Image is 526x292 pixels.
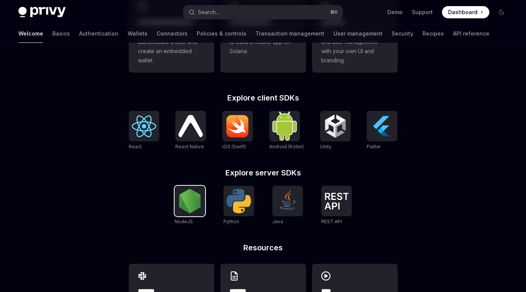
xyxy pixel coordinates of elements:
a: Wallets [128,24,147,43]
a: JavaJava [272,186,303,225]
span: Use the React SDK to authenticate a user and create an embedded wallet. [138,28,205,65]
div: Search... [198,8,219,17]
img: NodeJS [178,189,202,213]
a: REST APIREST API [321,186,352,225]
a: Authentication [79,24,118,43]
a: Android (Kotlin)Android (Kotlin) [269,111,304,151]
a: Security [392,24,413,43]
a: Welcome [18,24,43,43]
span: Dashboard [448,8,477,16]
span: iOS (Swift) [222,144,246,149]
span: React [129,144,142,149]
a: iOS (Swift)iOS (Swift) [222,111,253,151]
img: Java [275,189,300,213]
a: User management [333,24,382,43]
img: iOS (Swift) [225,115,250,138]
span: REST API [321,219,342,224]
a: FlutterFlutter [367,111,397,151]
img: dark logo [18,7,66,18]
a: NodeJSNodeJS [175,186,205,225]
a: Demo [387,8,403,16]
a: Connectors [157,24,188,43]
a: Recipes [422,24,444,43]
span: Android (Kotlin) [269,144,304,149]
span: ⌘ K [330,9,338,15]
span: Python [223,219,239,224]
img: Android (Kotlin) [272,112,297,140]
a: Policies & controls [197,24,246,43]
a: Transaction management [256,24,324,43]
h2: Resources [129,244,398,251]
img: REST API [324,193,349,209]
span: Unity [320,144,332,149]
img: Flutter [370,114,394,138]
img: Python [227,189,251,213]
h2: Explore client SDKs [129,94,398,102]
a: ReactReact [129,111,159,151]
a: Support [412,8,433,16]
h2: Explore server SDKs [129,169,398,177]
img: React [132,115,156,137]
a: Basics [52,24,70,43]
span: Java [272,219,283,224]
a: API reference [453,24,489,43]
a: Dashboard [442,6,489,18]
a: UnityUnity [320,111,351,151]
span: NodeJS [175,219,193,224]
a: React NativeReact Native [175,111,206,151]
span: Flutter [367,144,381,149]
span: React Native [175,144,204,149]
button: Search...⌘K [183,5,342,19]
img: React Native [178,115,203,137]
button: Toggle dark mode [495,6,508,18]
a: PythonPython [223,186,254,225]
img: Unity [323,114,348,138]
span: Whitelabel login, wallets, and user management with your own UI and branding. [321,28,388,65]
